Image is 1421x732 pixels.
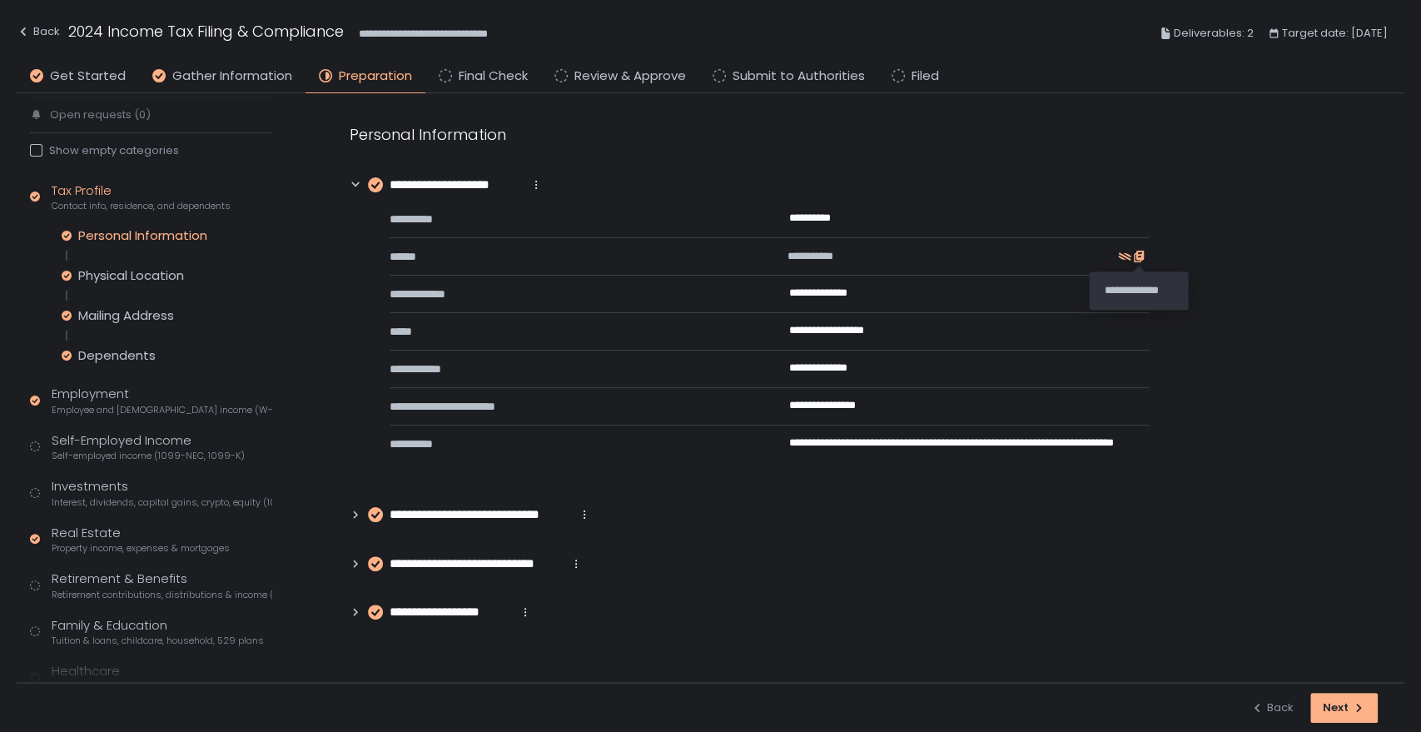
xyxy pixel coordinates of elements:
div: Personal Information [350,123,1149,146]
span: Interest, dividends, capital gains, crypto, equity (1099s, K-1s) [52,496,272,509]
span: Deliverables: 2 [1174,23,1254,43]
div: Investments [52,477,272,509]
span: Preparation [339,67,412,86]
div: Retirement & Benefits [52,570,272,601]
span: Open requests (0) [50,107,151,122]
span: Get Started [50,67,126,86]
div: Dependents [78,347,156,364]
button: Back [17,20,60,47]
h1: 2024 Income Tax Filing & Compliance [68,20,344,42]
span: Contact info, residence, and dependents [52,200,231,212]
span: Filed [912,67,939,86]
button: Next [1310,693,1378,723]
span: Employee and [DEMOGRAPHIC_DATA] income (W-2s) [52,404,272,416]
div: Tax Profile [52,182,231,213]
div: Family & Education [52,616,264,648]
div: Next [1323,700,1365,715]
span: Retirement contributions, distributions & income (1099-R, 5498) [52,589,272,601]
div: Real Estate [52,524,230,555]
span: Property income, expenses & mortgages [52,542,230,555]
button: Back [1250,693,1294,723]
span: Target date: [DATE] [1282,23,1388,43]
div: Employment [52,385,272,416]
div: Back [17,22,60,42]
span: Review & Approve [574,67,686,86]
div: Personal Information [78,227,207,244]
span: Health insurance, HSAs & medical expenses [52,681,249,694]
div: Self-Employed Income [52,431,245,463]
span: Gather Information [172,67,292,86]
div: Mailing Address [78,307,174,324]
span: Self-employed income (1099-NEC, 1099-K) [52,450,245,462]
div: Back [1250,700,1294,715]
span: Final Check [459,67,528,86]
div: Physical Location [78,267,184,284]
span: Submit to Authorities [733,67,865,86]
div: Healthcare [52,662,249,694]
span: Tuition & loans, childcare, household, 529 plans [52,635,264,647]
